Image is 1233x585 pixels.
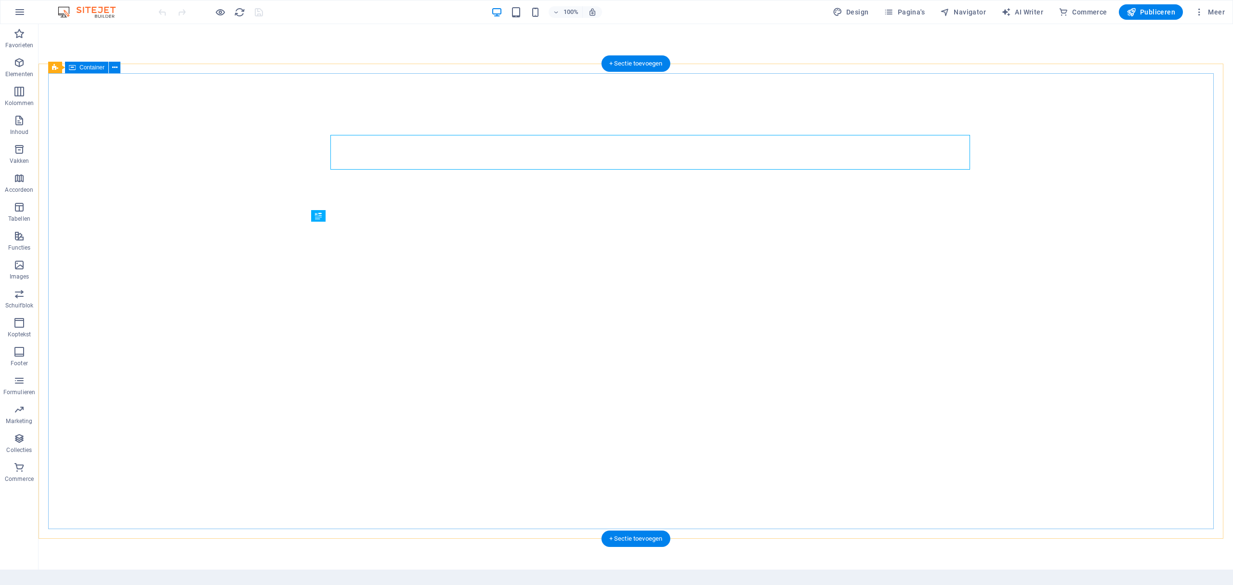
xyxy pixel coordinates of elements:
i: Stel bij het wijzigen van de grootte van de weergegeven website automatisch het juist zoomniveau ... [588,8,597,16]
p: Elementen [5,70,33,78]
p: Footer [11,359,28,367]
button: Commerce [1055,4,1111,20]
p: Accordeon [5,186,33,194]
p: Collecties [6,446,32,454]
p: Inhoud [10,128,29,136]
div: + Sectie toevoegen [602,531,670,547]
div: + Sectie toevoegen [602,55,670,72]
span: Navigator [940,7,986,17]
p: Tabellen [8,215,30,223]
span: Meer [1194,7,1225,17]
p: Schuifblok [5,302,33,309]
i: Pagina opnieuw laden [234,7,245,18]
span: Commerce [1059,7,1107,17]
p: Functies [8,244,31,252]
p: Kolommen [5,99,34,107]
p: Formulieren [3,388,35,396]
p: Commerce [5,475,34,483]
button: reload [234,6,245,18]
span: Pagina's [884,7,925,17]
span: Publiceren [1127,7,1175,17]
p: Favorieten [5,41,33,49]
button: Navigator [936,4,990,20]
button: Klik hier om de voorbeeldmodus te verlaten en verder te gaan met bewerken [214,6,226,18]
img: Editor Logo [55,6,128,18]
button: AI Writer [997,4,1047,20]
p: Images [10,273,29,280]
p: Koptekst [8,331,31,338]
p: Vakken [10,157,29,165]
div: Design (Ctrl+Alt+Y) [829,4,873,20]
button: Meer [1191,4,1229,20]
button: Pagina's [880,4,929,20]
button: Publiceren [1119,4,1183,20]
button: 100% [549,6,583,18]
span: Design [833,7,869,17]
h6: 100% [563,6,578,18]
p: Marketing [6,417,32,425]
span: Container [79,65,105,70]
button: Design [829,4,873,20]
span: AI Writer [1001,7,1043,17]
